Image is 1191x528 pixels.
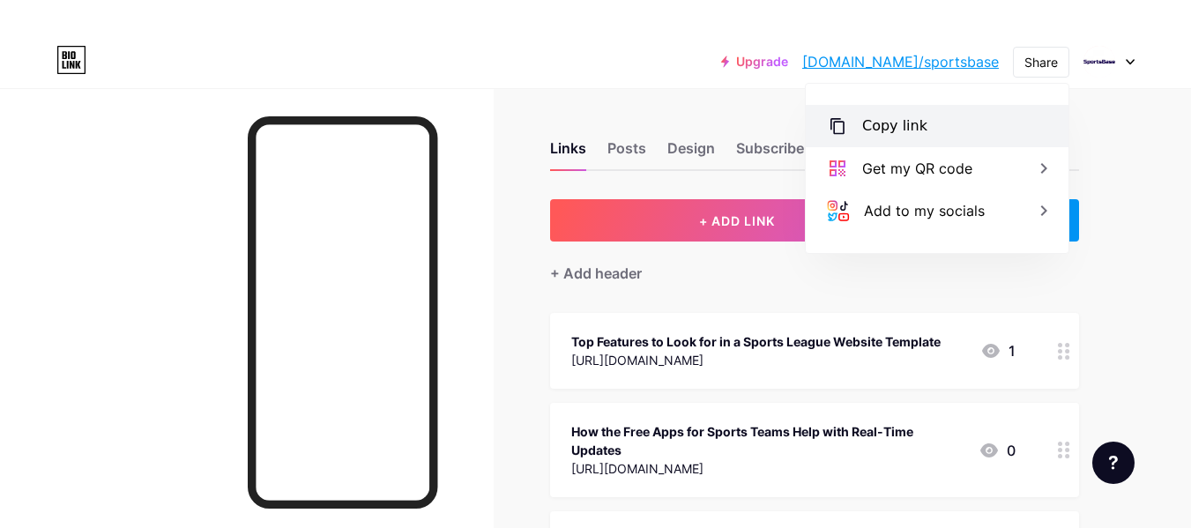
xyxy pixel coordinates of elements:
div: Top Features to Look for in a Sports League Website Template [571,332,941,351]
div: Share [1024,53,1058,71]
button: + ADD LINK [550,199,925,242]
a: Upgrade [721,55,788,69]
div: 1 [980,340,1016,361]
div: Subscribers [736,138,817,169]
div: [URL][DOMAIN_NAME] [571,459,964,478]
div: Links [550,138,586,169]
div: Copy link [862,115,927,137]
img: Sports Base [1083,45,1116,78]
div: + Add header [550,263,642,284]
div: Posts [607,138,646,169]
div: 0 [979,440,1016,461]
a: [DOMAIN_NAME]/sportsbase [802,51,999,72]
span: + ADD LINK [699,213,775,228]
div: Design [667,138,715,169]
div: [URL][DOMAIN_NAME] [571,351,941,369]
div: Add to my socials [864,200,985,221]
div: Get my QR code [862,158,972,179]
div: How the Free Apps for Sports Teams Help with Real-Time Updates [571,422,964,459]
